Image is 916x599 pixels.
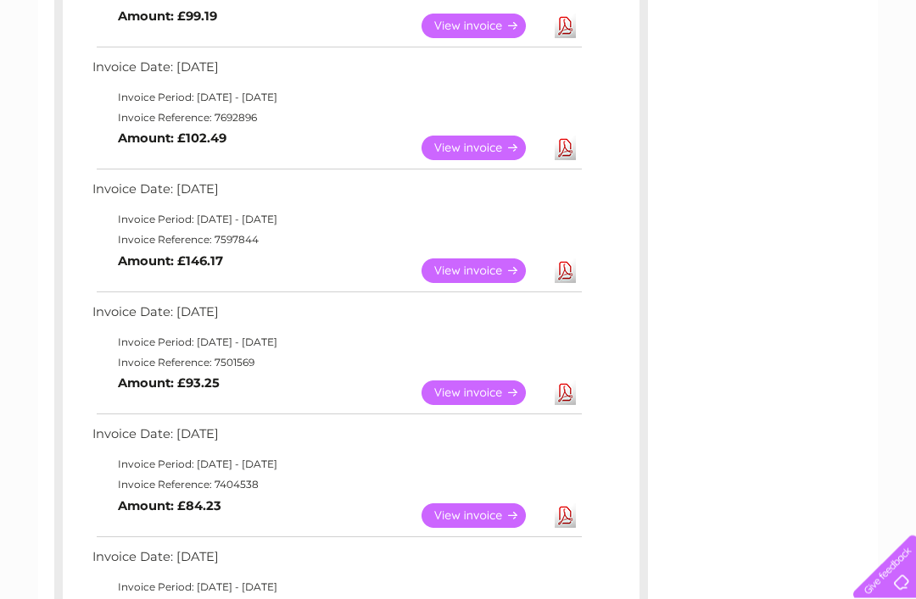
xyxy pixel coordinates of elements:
td: Invoice Period: [DATE] - [DATE] [88,578,584,598]
a: Contact [803,72,845,85]
td: Invoice Date: [DATE] [88,546,584,578]
td: Invoice Reference: 7597844 [88,230,584,251]
td: Invoice Date: [DATE] [88,424,584,455]
a: 0333 014 3131 [596,8,713,30]
a: Energy [660,72,697,85]
td: Invoice Reference: 7692896 [88,108,584,129]
a: View [422,381,546,406]
td: Invoice Reference: 7404538 [88,475,584,496]
div: Clear Business is a trading name of Verastar Limited (registered in [GEOGRAPHIC_DATA] No. 3667643... [59,9,860,82]
td: Invoice Date: [DATE] [88,302,584,333]
a: Blog [768,72,793,85]
a: View [422,14,546,39]
a: Download [555,381,576,406]
a: Download [555,259,576,284]
a: Download [555,14,576,39]
a: Download [555,504,576,529]
td: Invoice Period: [DATE] - [DATE] [88,88,584,108]
b: Amount: £93.25 [118,376,220,391]
td: Invoice Period: [DATE] - [DATE] [88,455,584,475]
b: Amount: £99.19 [118,9,217,25]
td: Invoice Period: [DATE] - [DATE] [88,333,584,353]
a: Log out [860,72,900,85]
a: View [422,136,546,161]
b: Amount: £102.49 [118,131,226,147]
a: Water [617,72,650,85]
td: Invoice Period: [DATE] - [DATE] [88,210,584,230]
a: Download [555,136,576,161]
td: Invoice Date: [DATE] [88,179,584,210]
td: Invoice Reference: 7501569 [88,353,584,374]
a: View [422,259,546,284]
td: Invoice Date: [DATE] [88,57,584,88]
a: Telecoms [707,72,758,85]
img: logo.png [32,44,119,96]
b: Amount: £84.23 [118,499,221,514]
a: View [422,504,546,529]
b: Amount: £146.17 [118,254,223,269]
